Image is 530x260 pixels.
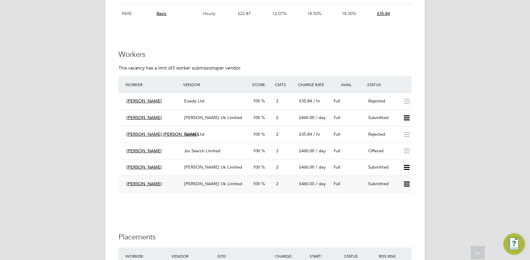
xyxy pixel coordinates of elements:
span: 3 [276,148,278,154]
span: 2 [276,181,278,187]
span: [PERSON_NAME] Uk Limited [184,164,242,170]
div: PAYE [120,4,155,23]
span: 18.00% [342,11,356,16]
div: £22.87 [236,4,271,23]
div: Submitted [366,162,400,173]
span: Full [334,131,340,137]
div: Worker [124,78,181,90]
div: Avail [331,78,366,90]
button: Engage Resource Center [503,233,525,255]
span: Exede Ltd [184,131,204,137]
div: Score [250,78,273,90]
span: Basic [156,11,166,16]
div: Submitted [366,179,400,190]
span: / hr [313,98,320,104]
span: 2 [276,115,278,120]
span: 100 [253,148,260,154]
span: £460.00 [299,148,314,154]
span: [PERSON_NAME] [127,115,162,120]
p: This vacancy has a limit of per vendor. [119,65,411,71]
span: [PERSON_NAME] Uk Limited [184,181,242,187]
span: [PERSON_NAME] Uk Limited [184,115,242,120]
span: / day [316,148,326,154]
span: [PERSON_NAME] [127,164,162,170]
div: Status [366,78,411,90]
div: Rejected [366,96,400,107]
span: 18.50% [307,11,322,16]
span: Full [334,181,340,187]
span: 100 [253,115,260,120]
em: 3 worker submissions [172,65,217,71]
span: 100 [253,164,260,170]
span: Full [334,164,340,170]
span: [PERSON_NAME] [PERSON_NAME] [127,131,198,137]
div: Vendor [181,78,250,90]
span: 12.07% [272,11,287,16]
div: Submitted [366,112,400,123]
span: Full [334,148,340,154]
div: Offered [366,146,400,157]
span: £460.00 [299,164,314,170]
span: [PERSON_NAME] [127,148,162,154]
span: / day [316,181,326,187]
span: £35.84 [377,11,390,16]
span: [PERSON_NAME] [127,181,162,187]
span: 100 [253,131,260,137]
div: Hourly [201,4,236,23]
span: / hr [313,131,320,137]
span: 2 [276,131,278,137]
h3: Placements [119,232,411,242]
span: 100 [253,181,260,187]
div: Rejected [366,129,400,140]
span: / day [316,115,326,120]
span: [PERSON_NAME] [127,98,162,104]
span: £460.00 [299,115,314,120]
span: £35.84 [299,98,312,104]
span: / day [316,164,326,170]
span: 100 [253,98,260,104]
span: Full [334,98,340,104]
span: Jss Search Limited [184,148,220,154]
span: Exede Ltd [184,98,204,104]
div: Charge Rate [296,78,331,90]
div: Cmts [273,78,296,90]
span: Full [334,115,340,120]
span: 2 [276,164,278,170]
span: £460.00 [299,181,314,187]
span: £35.84 [299,131,312,137]
span: 2 [276,98,278,104]
h3: Workers [119,50,411,60]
